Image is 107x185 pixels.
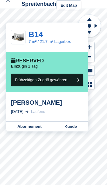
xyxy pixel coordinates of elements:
div: [DATE] [11,109,23,115]
a: Abonnement [6,122,53,131]
button: Frühzeitigen Zugriff gewähren [11,74,83,86]
a: B14 [29,30,43,39]
div: Reserved [11,58,44,64]
a: Edit Map [56,0,81,10]
a: 7 m² / 21.7 m³ Lagerbox [29,39,71,44]
a: Kunde [53,122,88,131]
button: Zoom In [85,42,94,52]
button: Zoom Out [85,52,94,62]
div: [PERSON_NAME] [11,99,83,106]
span: Einzug [11,64,24,68]
div: Laufend [31,109,45,115]
button: Keyboard Shortcuts [85,65,94,75]
p: in 1 Tag [11,64,38,69]
button: Map Legend [85,79,94,89]
img: arrow-right-light-icn-cde0832a797a2874e46488d9cf13f60e5c3a73dbe684e267c42b8395dfbc2abf.svg [26,110,29,113]
img: 7,0%20qm-unit.jpg [11,32,25,43]
span: Frühzeitigen Zugriff gewähren [15,78,67,82]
